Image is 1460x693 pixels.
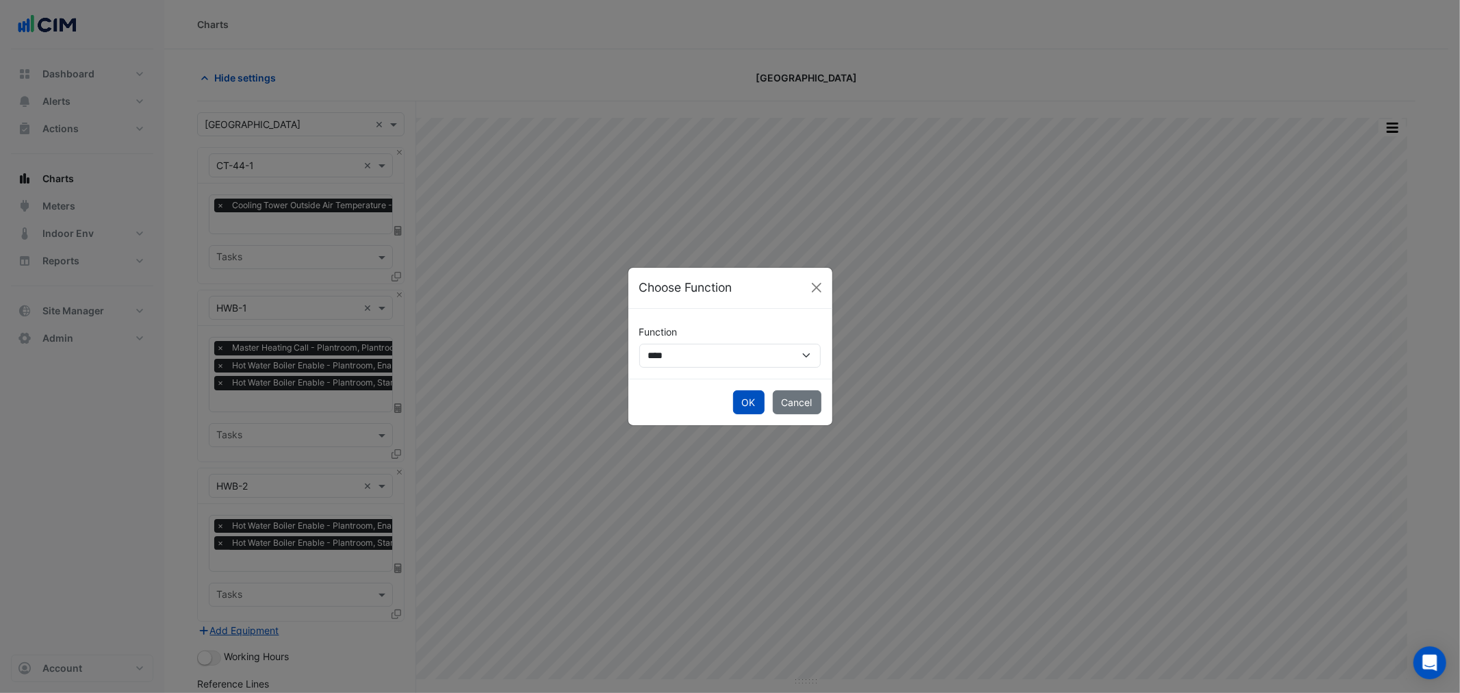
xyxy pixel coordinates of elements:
[639,320,678,344] label: Function
[806,277,827,298] button: Close
[773,390,821,414] button: Cancel
[1413,646,1446,679] div: Open Intercom Messenger
[733,390,765,414] button: OK
[639,279,732,297] h5: Choose Function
